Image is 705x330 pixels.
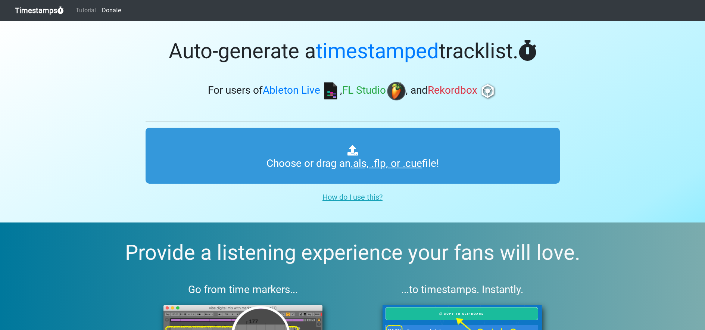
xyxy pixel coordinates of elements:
a: Donate [99,3,124,18]
span: timestamped [316,39,439,63]
a: Timestamps [15,3,64,18]
h3: Go from time markers... [146,283,341,296]
span: Rekordbox [428,84,477,97]
u: How do I use this? [322,193,383,202]
img: rb.png [478,82,497,100]
img: ableton.png [321,82,340,100]
h3: ...to timestamps. Instantly. [365,283,560,296]
img: fl.png [387,82,406,100]
h1: Auto-generate a tracklist. [146,39,560,64]
h2: Provide a listening experience your fans will love. [18,240,687,265]
a: Tutorial [73,3,99,18]
span: FL Studio [342,84,386,97]
h3: For users of , , and [146,82,560,100]
span: Ableton Live [263,84,320,97]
